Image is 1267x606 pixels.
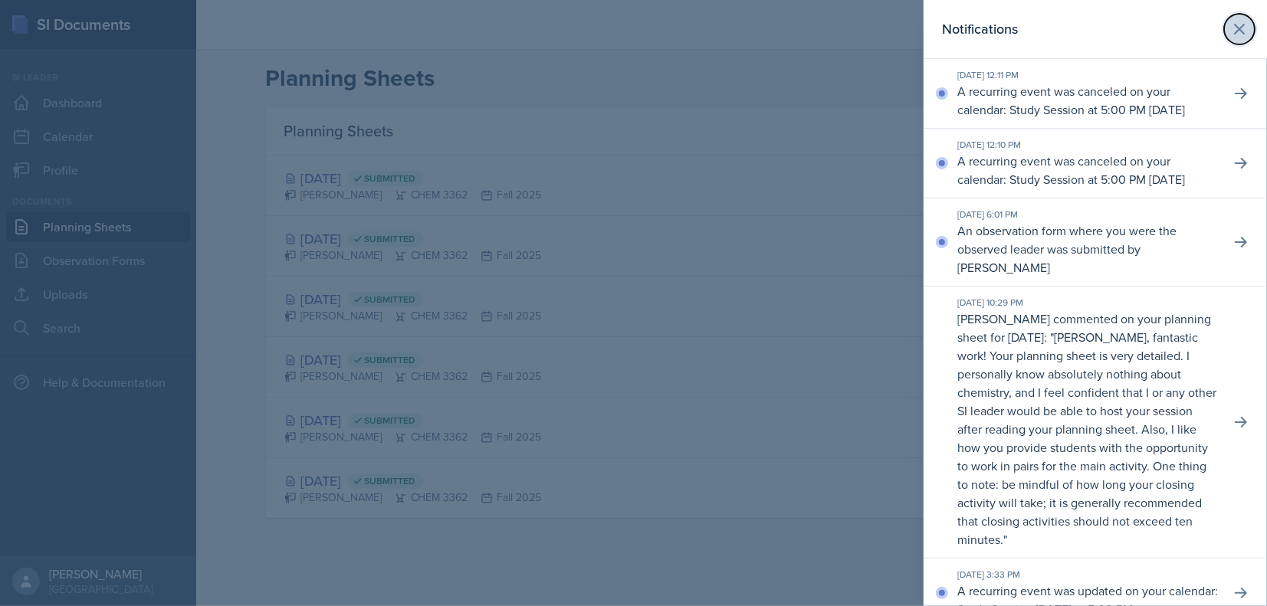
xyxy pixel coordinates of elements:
div: [DATE] 3:33 PM [957,568,1218,581]
p: An observation form where you were the observed leader was submitted by [PERSON_NAME] [957,221,1218,277]
div: [DATE] 12:11 PM [957,68,1218,82]
p: A recurring event was canceled on your calendar: Study Session at 5:00 PM [DATE] [957,82,1218,119]
div: [DATE] 12:10 PM [957,138,1218,152]
div: [DATE] 6:01 PM [957,208,1218,221]
p: [PERSON_NAME], fantastic work! Your planning sheet is very detailed. I personally know absolutely... [957,329,1216,548]
div: [DATE] 10:29 PM [957,296,1218,310]
p: [PERSON_NAME] commented on your planning sheet for [DATE]: " " [957,310,1218,549]
p: A recurring event was canceled on your calendar: Study Session at 5:00 PM [DATE] [957,152,1218,188]
h2: Notifications [942,18,1018,40]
